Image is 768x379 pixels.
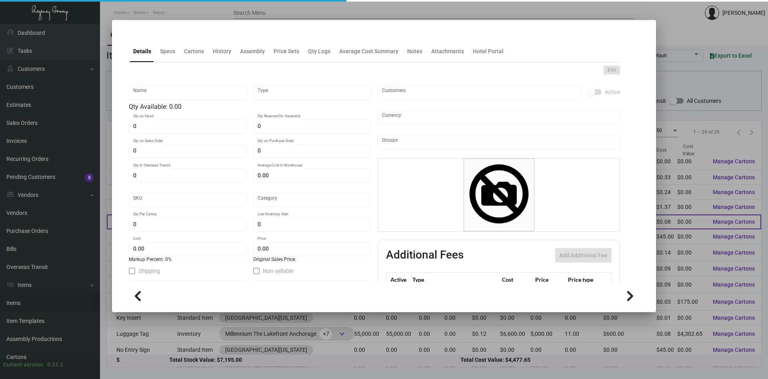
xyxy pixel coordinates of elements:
[410,273,500,287] th: Type
[473,47,504,56] div: Hotel Portal
[339,47,398,56] div: Average Cost Summary
[133,47,151,56] div: Details
[240,47,265,56] div: Assembly
[608,67,616,74] span: Edit
[213,47,231,56] div: History
[274,47,299,56] div: Price Sets
[555,248,612,263] button: Add Additional Fee
[382,139,616,145] input: Add new..
[407,47,422,56] div: Notes
[386,248,464,263] h2: Additional Fees
[129,102,371,112] div: Qty Available: 0.00
[605,87,620,97] span: Active
[263,266,293,276] span: Non-sellable
[3,361,44,369] div: Current version:
[138,266,160,276] span: Shipping
[566,273,602,287] th: Price type
[500,273,533,287] th: Cost
[382,90,577,96] input: Add new..
[533,273,566,287] th: Price
[604,66,620,74] button: Edit
[431,47,464,56] div: Attachments
[559,252,608,259] span: Add Additional Fee
[47,361,63,369] div: 0.51.2
[386,273,411,287] th: Active
[308,47,330,56] div: Qty Logs
[184,47,204,56] div: Cartons
[160,47,175,56] div: Specs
